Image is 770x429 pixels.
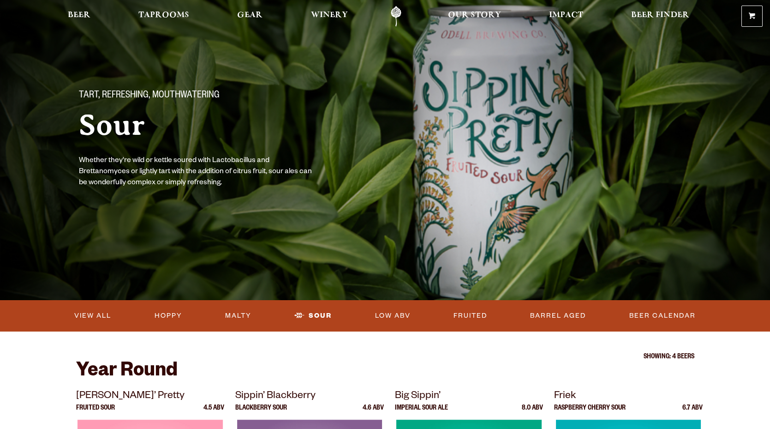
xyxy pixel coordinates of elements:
a: Winery [305,6,354,27]
p: Whether they're wild or kettle soured with Lactobacillus and Brettanomyces or lightly tart with t... [79,156,315,189]
span: Taprooms [138,12,189,19]
p: 4.6 ABV [363,405,384,420]
a: Beer Calendar [626,305,699,326]
p: 6.7 ABV [682,405,703,420]
p: Blackberry Sour [235,405,287,420]
p: Friek [554,388,703,405]
a: Fruited [450,305,491,326]
span: Our Story [448,12,501,19]
a: Hoppy [151,305,186,326]
span: Gear [237,12,263,19]
a: Barrel Aged [526,305,590,326]
h1: Sour [79,109,367,141]
p: Showing: 4 Beers [76,354,694,361]
a: View All [71,305,115,326]
span: Beer Finder [631,12,689,19]
span: Impact [549,12,583,19]
a: Gear [231,6,269,27]
span: Beer [68,12,90,19]
a: Beer [62,6,96,27]
span: Winery [311,12,348,19]
a: Our Story [442,6,507,27]
p: Sippin’ Blackberry [235,388,384,405]
a: Impact [543,6,589,27]
a: Taprooms [132,6,195,27]
p: 8.0 ABV [522,405,543,420]
h2: Year Round [76,361,694,383]
a: Beer Finder [625,6,695,27]
p: 4.5 ABV [203,405,224,420]
span: Tart, Refreshing, Mouthwatering [79,90,220,102]
a: Odell Home [379,6,413,27]
p: [PERSON_NAME]’ Pretty [76,388,225,405]
a: Low ABV [371,305,414,326]
p: Fruited Sour [76,405,115,420]
p: Big Sippin’ [395,388,543,405]
p: Imperial Sour Ale [395,405,448,420]
a: Sour [291,305,335,326]
a: Malty [221,305,255,326]
p: Raspberry Cherry Sour [554,405,626,420]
